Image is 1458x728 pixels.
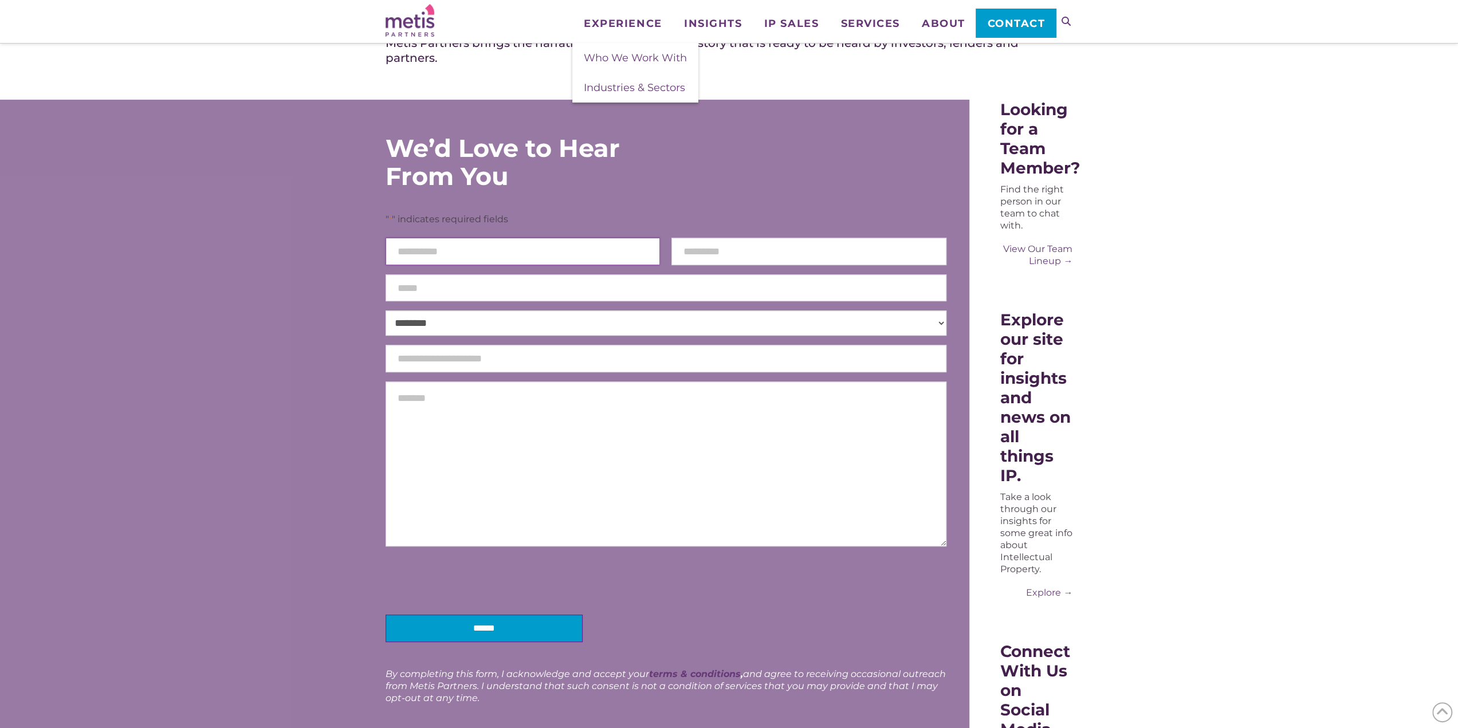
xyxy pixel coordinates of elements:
span: Industries & Sectors [584,81,685,94]
div: Take a look through our insights for some great info about Intellectual Property. [1000,491,1072,575]
div: We’d Love to Hear From You [386,134,689,190]
div: Looking for a Team Member? [1000,100,1072,178]
div: Find the right person in our team to chat with. [1000,183,1072,231]
span: Back to Top [1432,702,1452,722]
a: terms & conditions [649,668,741,679]
div: Explore our site for insights and news on all things IP. [1000,310,1072,485]
span: IP Sales [764,18,819,29]
p: " " indicates required fields [386,213,946,226]
span: Experience [584,18,662,29]
iframe: reCAPTCHA [386,556,560,600]
a: Explore → [1000,587,1072,599]
img: Metis Partners [386,4,434,37]
span: Insights [684,18,742,29]
span: About [922,18,965,29]
a: Who We Work With [572,43,698,73]
strong: , [649,668,743,679]
a: Contact [976,9,1055,37]
em: By completing this form, I acknowledge and accept your and agree to receiving occasional outreach... [386,668,946,703]
h4: Metis Partners brings the narrative to your IP story – a story that is ready to be heard by inves... [386,36,1073,65]
a: View Our Team Lineup → [1000,243,1072,267]
a: Industries & Sectors [572,73,698,103]
span: Contact [987,18,1045,29]
span: Who We Work With [584,52,687,64]
span: Services [840,18,899,29]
